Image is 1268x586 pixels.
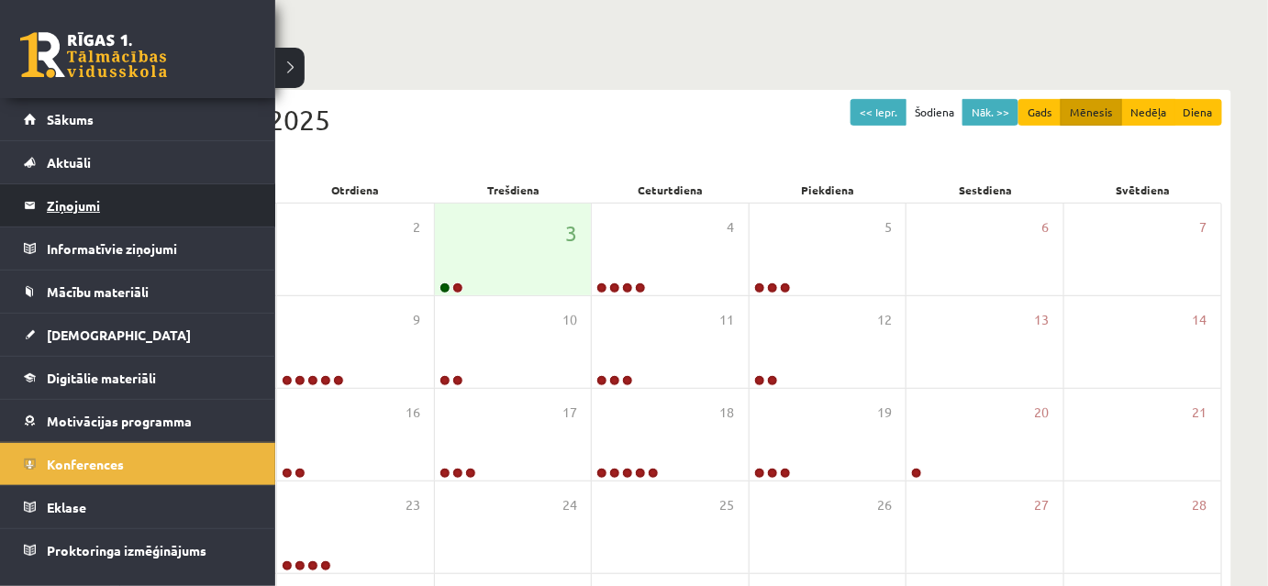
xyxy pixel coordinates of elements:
[413,217,420,238] span: 2
[47,370,156,386] span: Digitālie materiāli
[413,310,420,330] span: 9
[1121,99,1175,126] button: Nedēļa
[47,326,191,343] span: [DEMOGRAPHIC_DATA]
[47,456,124,472] span: Konferences
[877,310,892,330] span: 12
[47,413,192,429] span: Motivācijas programma
[277,177,435,203] div: Otrdiena
[877,403,892,423] span: 19
[877,495,892,515] span: 26
[962,99,1018,126] button: Nāk. >>
[24,227,252,270] a: Informatīvie ziņojumi
[434,177,592,203] div: Trešdiena
[1035,403,1050,423] span: 20
[884,217,892,238] span: 5
[406,495,420,515] span: 23
[1042,217,1050,238] span: 6
[47,542,206,558] span: Proktoringa izmēģinājums
[47,283,149,300] span: Mācību materiāli
[592,177,750,203] div: Ceturtdiena
[720,495,735,515] span: 25
[24,357,252,399] a: Digitālie materiāli
[1200,217,1207,238] span: 7
[24,184,252,227] a: Ziņojumi
[1193,310,1207,330] span: 14
[47,154,91,171] span: Aktuāli
[851,99,907,126] button: << Iepr.
[906,99,963,126] button: Šodiena
[24,486,252,528] a: Eklase
[728,217,735,238] span: 4
[24,271,252,313] a: Mācību materiāli
[1035,495,1050,515] span: 27
[1193,403,1207,423] span: 21
[119,99,1222,140] div: Septembris 2025
[720,310,735,330] span: 11
[1174,99,1222,126] button: Diena
[406,403,420,423] span: 16
[562,310,577,330] span: 10
[47,499,86,515] span: Eklase
[1064,177,1222,203] div: Svētdiena
[24,314,252,356] a: [DEMOGRAPHIC_DATA]
[565,217,577,249] span: 3
[1035,310,1050,330] span: 13
[1018,99,1062,126] button: Gads
[47,184,252,227] legend: Ziņojumi
[562,403,577,423] span: 17
[20,32,167,78] a: Rīgas 1. Tālmācības vidusskola
[24,98,252,140] a: Sākums
[24,141,252,183] a: Aktuāli
[562,495,577,515] span: 24
[47,111,94,127] span: Sākums
[1193,495,1207,515] span: 28
[1061,99,1122,126] button: Mēnesis
[47,227,252,270] legend: Informatīvie ziņojumi
[24,529,252,571] a: Proktoringa izmēģinājums
[750,177,907,203] div: Piekdiena
[720,403,735,423] span: 18
[24,400,252,442] a: Motivācijas programma
[24,443,252,485] a: Konferences
[907,177,1065,203] div: Sestdiena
